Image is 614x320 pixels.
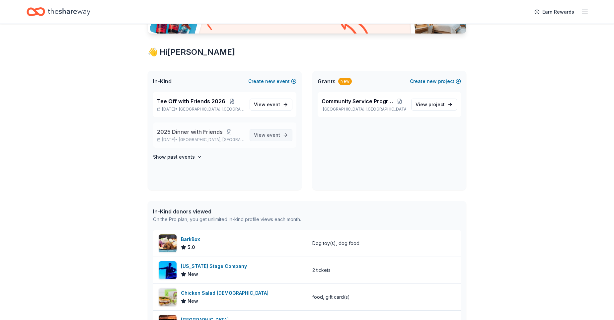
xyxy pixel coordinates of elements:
[157,97,225,105] span: Tee Off with Friends 2026
[157,107,244,112] p: [DATE] •
[322,97,393,105] span: Community Service Program
[338,78,352,85] div: New
[157,128,223,136] span: 2025 Dinner with Friends
[428,102,445,107] span: project
[179,107,244,112] span: [GEOGRAPHIC_DATA], [GEOGRAPHIC_DATA]
[411,99,457,111] a: View project
[416,101,445,109] span: View
[188,297,198,305] span: New
[312,293,350,301] div: food, gift card(s)
[159,261,177,279] img: Image for Virginia Stage Company
[27,4,90,20] a: Home
[530,6,578,18] a: Earn Rewards
[153,153,202,161] button: Show past events
[337,14,370,39] img: Curvy arrow
[181,235,203,243] div: BarkBox
[410,77,461,85] button: Createnewproject
[265,77,275,85] span: new
[188,270,198,278] span: New
[153,215,301,223] div: On the Pro plan, you get unlimited in-kind profile views each month.
[153,77,172,85] span: In-Kind
[157,137,244,142] p: [DATE] •
[181,289,271,297] div: Chicken Salad [DEMOGRAPHIC_DATA]
[153,153,195,161] h4: Show past events
[312,239,359,247] div: Dog toy(s), dog food
[267,132,280,138] span: event
[267,102,280,107] span: event
[312,266,331,274] div: 2 tickets
[318,77,336,85] span: Grants
[159,288,177,306] img: Image for Chicken Salad Chick
[248,77,296,85] button: Createnewevent
[250,99,292,111] a: View event
[322,107,406,112] p: [GEOGRAPHIC_DATA], [GEOGRAPHIC_DATA]
[250,129,292,141] a: View event
[159,234,177,252] img: Image for BarkBox
[179,137,244,142] span: [GEOGRAPHIC_DATA], [GEOGRAPHIC_DATA]
[427,77,437,85] span: new
[188,243,195,251] span: 5.0
[254,101,280,109] span: View
[148,47,466,57] div: 👋 Hi [PERSON_NAME]
[153,207,301,215] div: In-Kind donors viewed
[181,262,250,270] div: [US_STATE] Stage Company
[254,131,280,139] span: View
